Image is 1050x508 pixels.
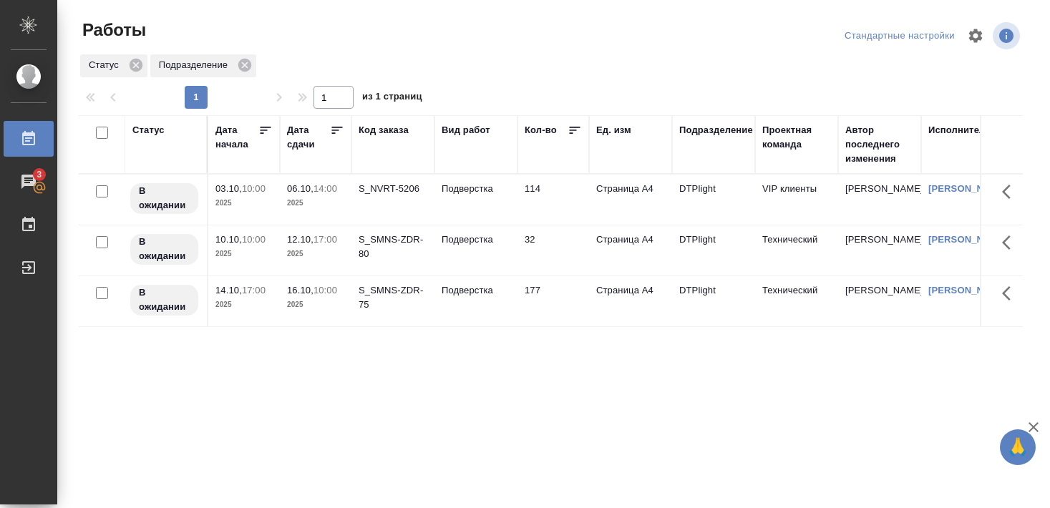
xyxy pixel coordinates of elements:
[993,276,1028,311] button: Здесь прячутся важные кнопки
[287,196,344,210] p: 2025
[993,175,1028,209] button: Здесь прячутся важные кнопки
[359,233,427,261] div: S_SMNS-ZDR-80
[928,285,1008,295] a: [PERSON_NAME]
[215,298,273,312] p: 2025
[287,285,313,295] p: 16.10,
[589,225,672,275] td: Страница А4
[79,19,146,41] span: Работы
[845,123,914,166] div: Автор последнего изменения
[80,54,147,77] div: Статус
[525,123,557,137] div: Кол-во
[589,175,672,225] td: Страница А4
[150,54,256,77] div: Подразделение
[928,183,1008,194] a: [PERSON_NAME]
[287,123,330,152] div: Дата сдачи
[517,175,589,225] td: 114
[672,175,755,225] td: DTPlight
[928,234,1008,245] a: [PERSON_NAME]
[596,123,631,137] div: Ед. изм
[362,88,422,109] span: из 1 страниц
[242,285,266,295] p: 17:00
[838,276,921,326] td: [PERSON_NAME]
[993,22,1023,49] span: Посмотреть информацию
[359,123,409,137] div: Код заказа
[129,233,200,266] div: Исполнитель назначен, приступать к работе пока рано
[1000,429,1036,465] button: 🙏
[838,175,921,225] td: [PERSON_NAME]
[993,225,1028,260] button: Здесь прячутся важные кнопки
[672,276,755,326] td: DTPlight
[132,123,165,137] div: Статус
[242,183,266,194] p: 10:00
[517,225,589,275] td: 32
[1006,432,1030,462] span: 🙏
[838,225,921,275] td: [PERSON_NAME]
[139,285,190,314] p: В ожидании
[755,276,838,326] td: Технический
[242,234,266,245] p: 10:00
[313,183,337,194] p: 14:00
[442,123,490,137] div: Вид работ
[215,234,242,245] p: 10.10,
[4,164,54,200] a: 3
[928,123,991,137] div: Исполнитель
[139,235,190,263] p: В ожидании
[762,123,831,152] div: Проектная команда
[359,283,427,312] div: S_SMNS-ZDR-75
[679,123,753,137] div: Подразделение
[287,183,313,194] p: 06.10,
[359,182,427,196] div: S_NVRT-5206
[958,19,993,53] span: Настроить таблицу
[755,225,838,275] td: Технический
[287,298,344,312] p: 2025
[589,276,672,326] td: Страница А4
[28,167,50,182] span: 3
[287,247,344,261] p: 2025
[215,123,258,152] div: Дата начала
[517,276,589,326] td: 177
[841,25,958,47] div: split button
[672,225,755,275] td: DTPlight
[313,285,337,295] p: 10:00
[159,58,233,72] p: Подразделение
[129,182,200,215] div: Исполнитель назначен, приступать к работе пока рано
[442,283,510,298] p: Подверстка
[755,175,838,225] td: VIP клиенты
[215,285,242,295] p: 14.10,
[442,182,510,196] p: Подверстка
[313,234,337,245] p: 17:00
[215,196,273,210] p: 2025
[287,234,313,245] p: 12.10,
[442,233,510,247] p: Подверстка
[89,58,124,72] p: Статус
[215,183,242,194] p: 03.10,
[215,247,273,261] p: 2025
[129,283,200,317] div: Исполнитель назначен, приступать к работе пока рано
[139,184,190,213] p: В ожидании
